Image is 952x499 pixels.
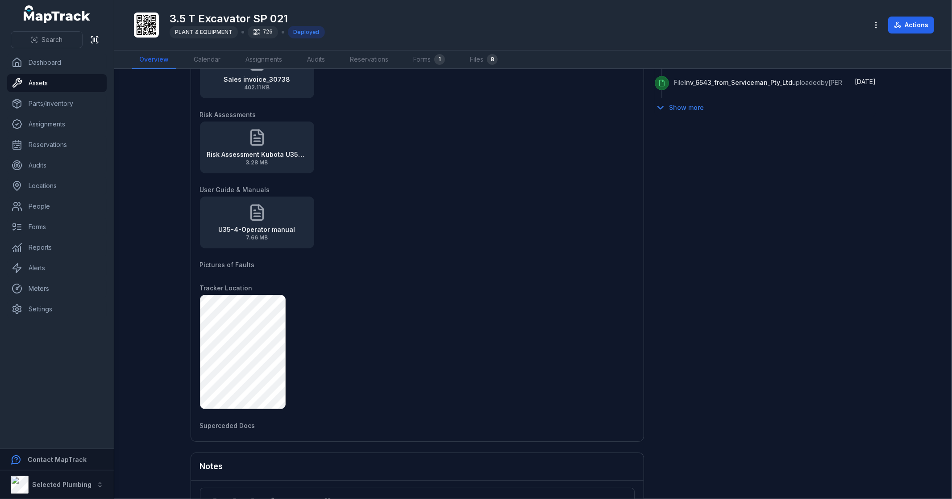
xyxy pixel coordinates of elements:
[200,460,223,473] h3: Notes
[7,177,107,195] a: Locations
[42,35,62,44] span: Search
[7,115,107,133] a: Assignments
[7,280,107,298] a: Meters
[224,75,290,84] strong: Sales invoice_30738
[300,50,332,69] a: Audits
[7,54,107,71] a: Dashboard
[7,74,107,92] a: Assets
[238,50,289,69] a: Assignments
[7,239,107,256] a: Reports
[487,54,498,65] div: 8
[685,79,793,86] span: Inv_6543_from_Serviceman_Pty_Ltd
[207,159,307,166] span: 3.28 MB
[855,78,876,85] time: 10/6/2025, 2:09:14 PM
[170,12,325,26] h1: 3.5 T Excavator SP 021
[24,5,91,23] a: MapTrack
[200,186,270,193] span: User Guide & Manuals
[7,95,107,113] a: Parts/Inventory
[343,50,395,69] a: Reservations
[248,26,278,38] div: 726
[855,78,876,85] span: [DATE]
[7,300,107,318] a: Settings
[7,259,107,277] a: Alerts
[655,98,710,117] button: Show more
[224,84,290,91] span: 402.11 KB
[434,54,445,65] div: 1
[28,456,87,463] strong: Contact MapTrack
[207,150,307,159] strong: Risk Assessment Kubota U35-4HG (2)
[219,234,295,241] span: 7.66 MB
[463,50,505,69] a: Files8
[674,79,879,86] span: File uploaded by [PERSON_NAME]
[132,50,176,69] a: Overview
[11,31,83,48] button: Search
[219,225,295,234] strong: U35-4-Operator manual
[7,156,107,174] a: Audits
[7,197,107,215] a: People
[288,26,325,38] div: Deployed
[175,29,233,35] span: PLANT & EQUIPMENT
[7,218,107,236] a: Forms
[200,261,255,268] span: Pictures of Faults
[200,422,255,429] span: Superceded Docs
[200,111,256,118] span: Risk Assessments
[187,50,228,69] a: Calendar
[32,481,91,488] strong: Selected Plumbing
[200,284,253,292] span: Tracker Location
[888,17,934,34] button: Actions
[7,136,107,154] a: Reservations
[406,50,452,69] a: Forms1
